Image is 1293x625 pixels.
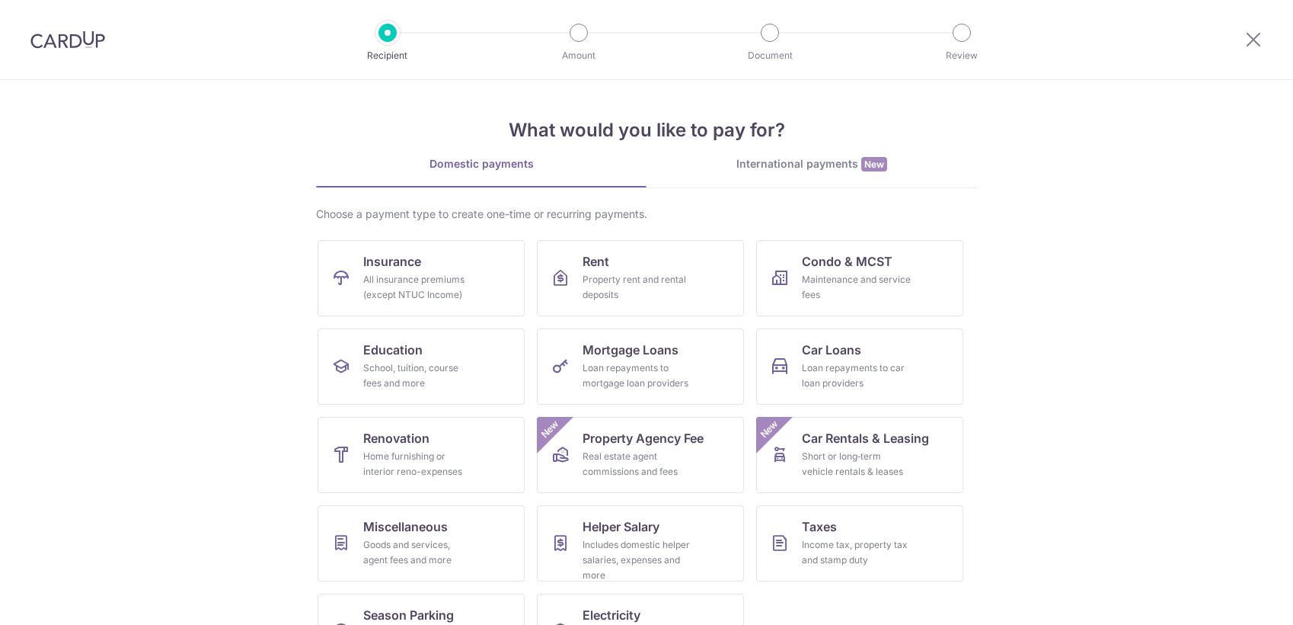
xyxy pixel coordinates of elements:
div: Choose a payment type to create one-time or recurring payments. [316,207,977,222]
div: Domestic payments [316,156,646,171]
span: Season Parking [363,606,454,624]
a: RentProperty rent and rental deposits [537,240,744,316]
p: Document [714,48,826,63]
a: Helper SalaryIncludes domestic helper salaries, expenses and more [537,505,744,582]
div: Loan repayments to car loan providers [802,361,911,391]
span: New [757,417,782,442]
div: Loan repayments to mortgage loan providers [583,361,692,391]
a: RenovationHome furnishing or interior reno-expenses [318,417,525,493]
span: Education [363,341,423,359]
a: MiscellaneousGoods and services, agent fees and more [318,505,525,582]
a: Car LoansLoan repayments to car loan providers [756,329,963,405]
span: Condo & MCST [802,252,892,271]
div: Home furnishing or interior reno-expenses [363,449,473,479]
a: Property Agency FeeReal estate agent commissions and feesNew [537,417,744,493]
p: Review [905,48,1018,63]
img: CardUp [30,30,105,49]
div: Property rent and rental deposits [583,272,692,303]
a: TaxesIncome tax, property tax and stamp duty [756,505,963,582]
span: Mortgage Loans [583,341,678,359]
h4: What would you like to pay for? [316,117,977,144]
a: EducationSchool, tuition, course fees and more [318,329,525,405]
p: Recipient [331,48,444,63]
div: Maintenance and service fees [802,272,911,303]
span: Helper Salary [583,518,659,536]
div: Short or long‑term vehicle rentals & leases [802,449,911,479]
div: International payments [646,156,977,172]
div: Includes domestic helper salaries, expenses and more [583,537,692,583]
div: School, tuition, course fees and more [363,361,473,391]
a: Condo & MCSTMaintenance and service fees [756,240,963,316]
span: New [861,157,887,171]
span: Electricity [583,606,640,624]
a: Mortgage LoansLoan repayments to mortgage loan providers [537,329,744,405]
p: Amount [522,48,635,63]
span: Rent [583,252,609,271]
span: Taxes [802,518,837,536]
span: Renovation [363,429,429,447]
a: Car Rentals & LeasingShort or long‑term vehicle rentals & leasesNew [756,417,963,493]
span: Car Rentals & Leasing [802,429,929,447]
div: Goods and services, agent fees and more [363,537,473,568]
a: InsuranceAll insurance premiums (except NTUC Income) [318,240,525,316]
div: Real estate agent commissions and fees [583,449,692,479]
span: Property Agency Fee [583,429,704,447]
div: Income tax, property tax and stamp duty [802,537,911,568]
span: New [538,417,563,442]
span: Miscellaneous [363,518,448,536]
div: All insurance premiums (except NTUC Income) [363,272,473,303]
span: Insurance [363,252,421,271]
span: Car Loans [802,341,861,359]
